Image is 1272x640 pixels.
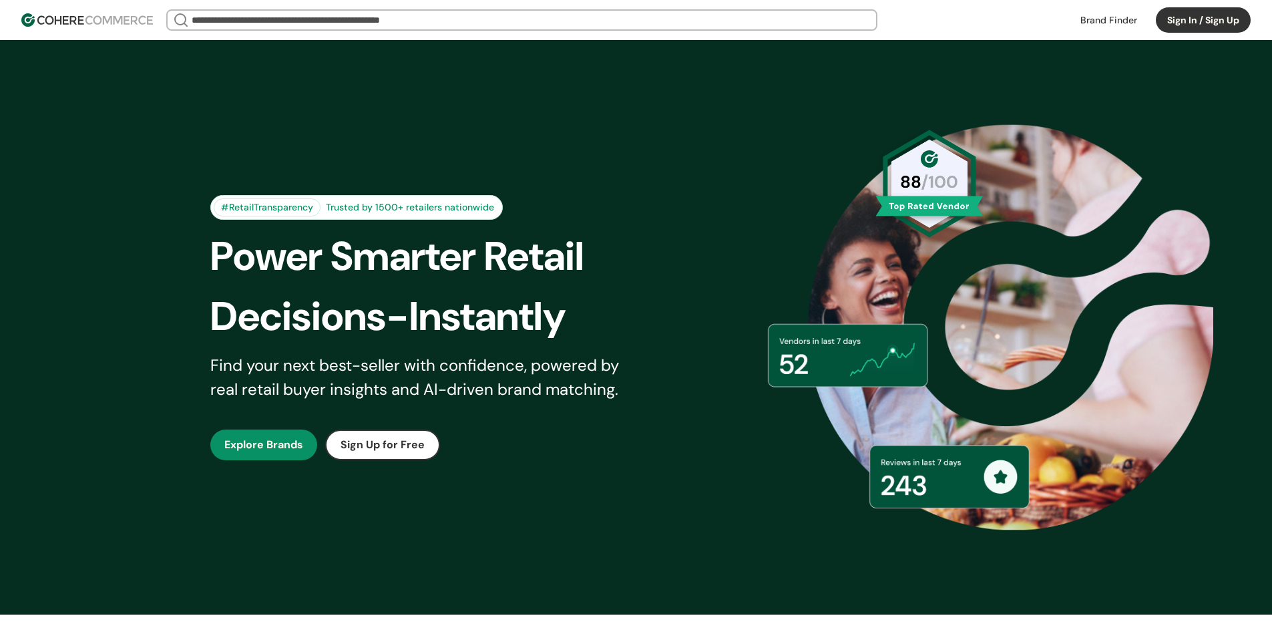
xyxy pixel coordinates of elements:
button: Explore Brands [210,430,317,460]
div: Find your next best-seller with confidence, powered by real retail buyer insights and AI-driven b... [210,353,636,402]
div: Power Smarter Retail [210,226,659,287]
img: Cohere Logo [21,13,153,27]
div: Trusted by 1500+ retailers nationwide [321,200,499,214]
button: Sign In / Sign Up [1156,7,1251,33]
button: Sign Up for Free [325,430,440,460]
div: #RetailTransparency [214,198,321,216]
div: Decisions-Instantly [210,287,659,347]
